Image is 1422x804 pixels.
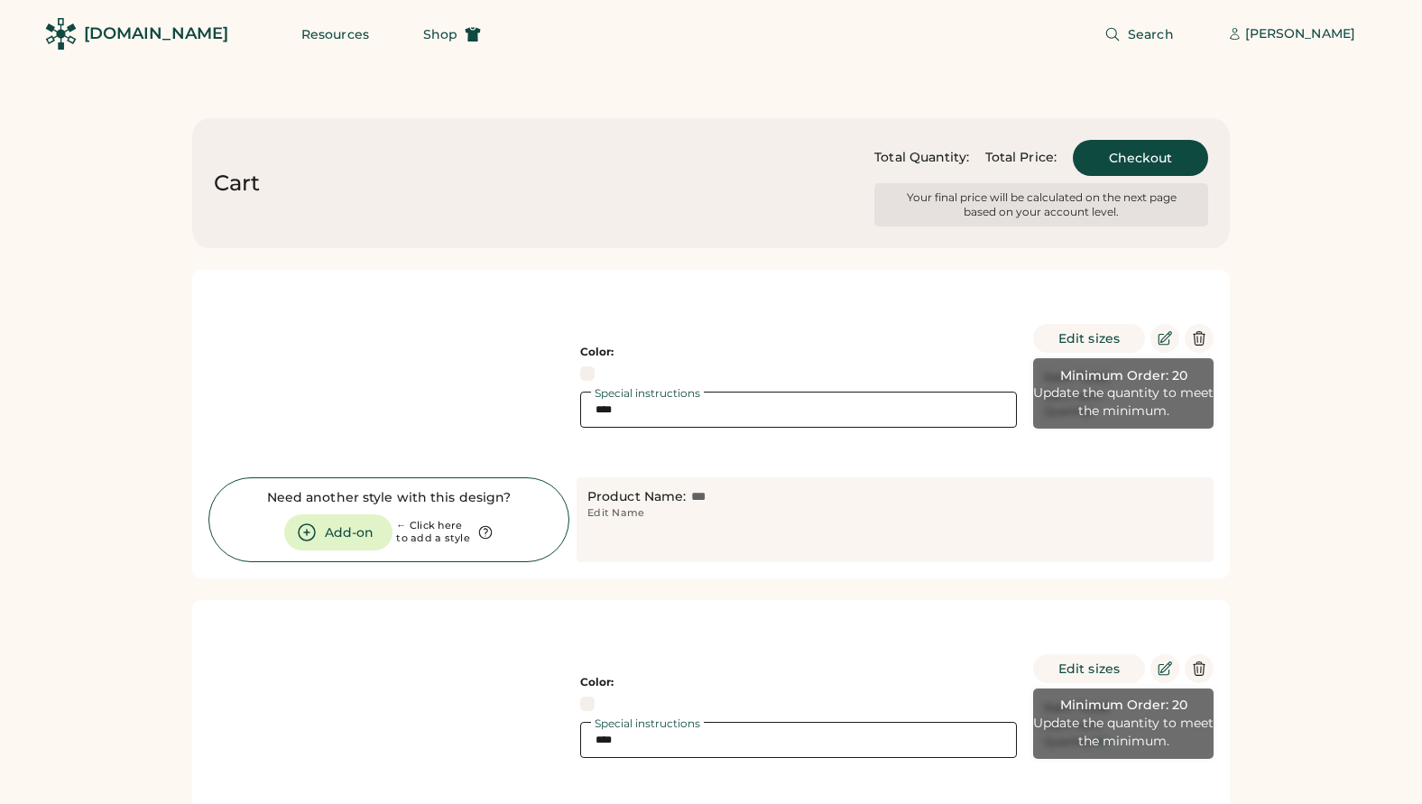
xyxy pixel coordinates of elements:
strong: Color: [580,345,614,358]
div: Special instructions [591,718,704,729]
img: yH5BAEAAAAALAAAAAABAAEAAAIBRAA7 [389,286,569,467]
span: Search [1128,28,1174,41]
button: Edit sizes [1033,654,1145,683]
button: Edit sizes [1033,324,1145,353]
button: Edit Product [1150,654,1179,683]
img: yH5BAEAAAAALAAAAAABAAEAAAIBRAA7 [208,286,389,467]
button: Search [1083,16,1196,52]
button: Shop [402,16,503,52]
span: Shop [423,28,457,41]
div: ← Click here to add a style [396,520,470,545]
button: Edit Product [1150,324,1179,353]
div: Total Quantity: [874,149,969,167]
div: Update the quantity to meet the minimum. [1033,384,1214,420]
div: Cart [214,169,260,198]
button: Resources [280,16,391,52]
div: Total Price: [985,149,1057,167]
button: Add-on [284,514,392,550]
button: Delete [1185,324,1214,353]
img: yH5BAEAAAAALAAAAAABAAEAAAIBRAA7 [389,616,569,797]
div: Your final price will be calculated on the next page based on your account level. [901,190,1181,219]
div: Special instructions [591,388,704,399]
div: Minimum Order: 20 [1060,697,1187,715]
div: Edit Name [587,506,644,521]
div: Minimum Order: 20 [1060,367,1187,385]
div: Product Name: [587,488,686,506]
strong: Color: [580,675,614,688]
div: Update the quantity to meet the minimum. [1033,715,1214,750]
div: Need another style with this design? [267,489,512,507]
button: Checkout [1073,140,1208,176]
button: Delete [1185,654,1214,683]
div: [PERSON_NAME] [1245,25,1355,43]
div: [DOMAIN_NAME] [84,23,228,45]
img: yH5BAEAAAAALAAAAAABAAEAAAIBRAA7 [208,616,389,797]
img: Rendered Logo - Screens [45,18,77,50]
